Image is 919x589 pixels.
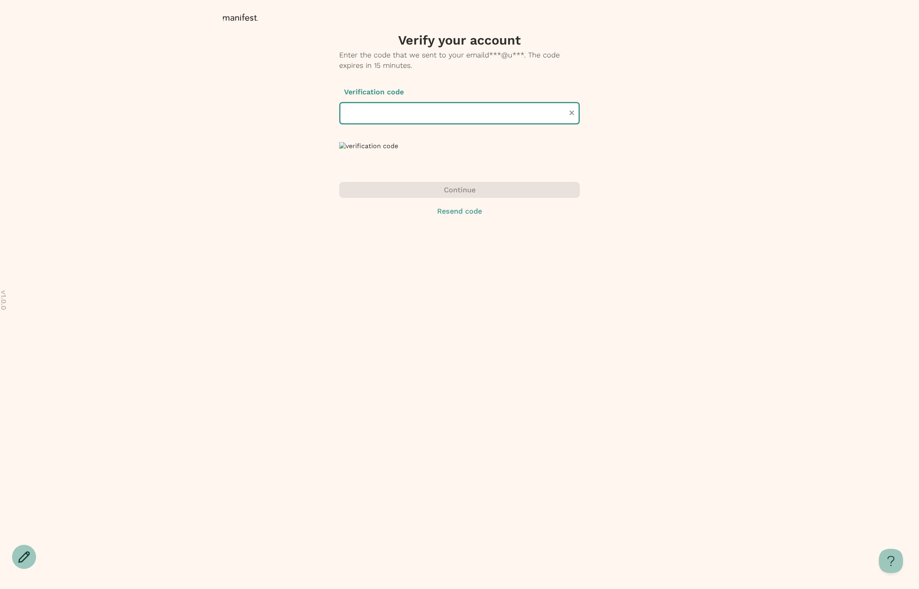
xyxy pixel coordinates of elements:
p: Verification code [339,87,580,97]
p: Enter the code that we sent to your email d***@u*** . The code expires in 15 minutes. [339,50,580,71]
h3: Verify your account [339,32,580,48]
iframe: Help Scout Beacon - Open [879,549,903,573]
img: verification code [339,142,398,150]
button: Resend code [339,206,580,216]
